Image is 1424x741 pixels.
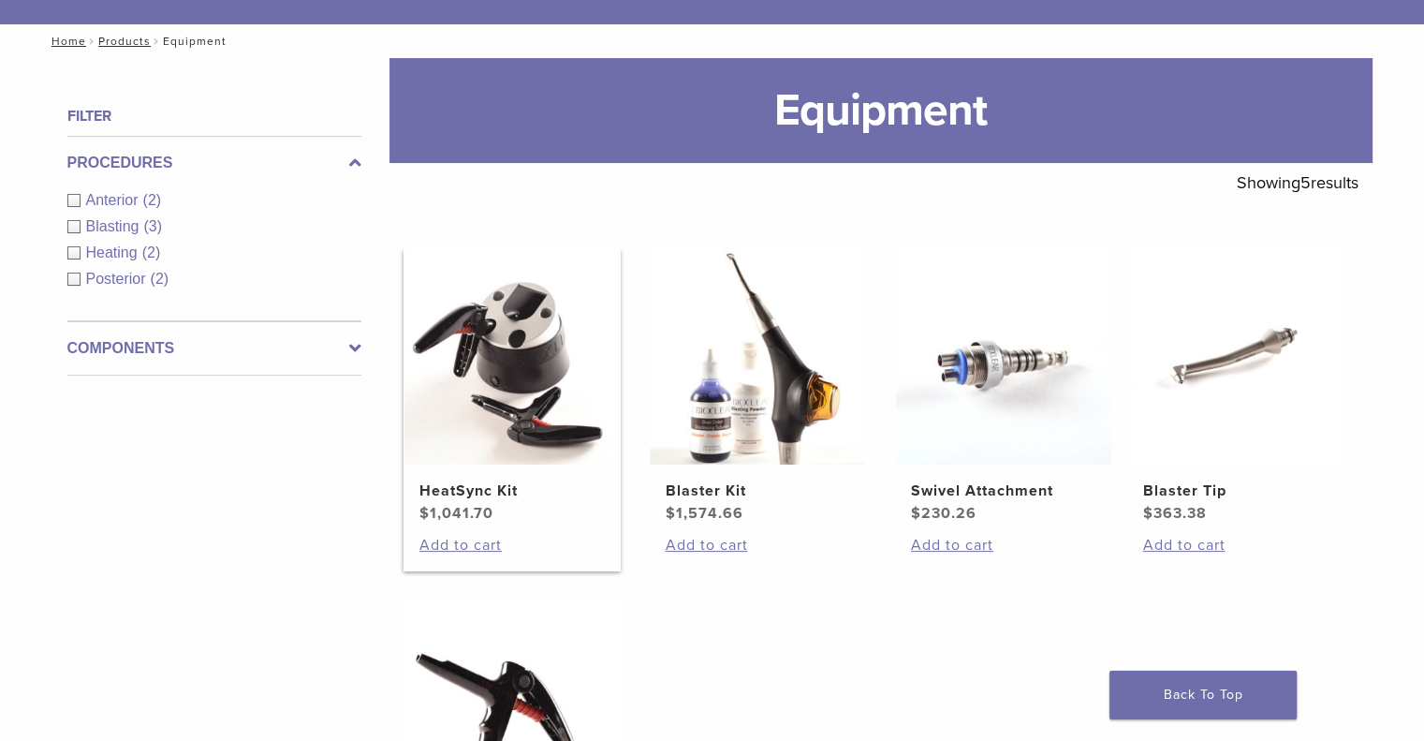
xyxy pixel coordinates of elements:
h2: Swivel Attachment [911,480,1096,502]
img: Swivel Attachment [896,249,1111,465]
span: Anterior [86,192,143,208]
span: / [86,37,98,46]
span: $ [665,504,675,523]
nav: Equipment [38,24,1387,58]
span: 5 [1300,172,1311,193]
span: (3) [143,218,162,234]
a: Add to cart: “Swivel Attachment” [911,534,1096,556]
span: Blasting [86,218,144,234]
a: Products [98,35,151,48]
span: Heating [86,245,142,260]
a: Blaster KitBlaster Kit $1,574.66 [649,249,867,525]
bdi: 230.26 [911,504,976,523]
a: Add to cart: “Blaster Kit” [665,534,850,556]
span: $ [1142,504,1152,523]
a: Home [46,35,86,48]
span: $ [419,504,430,523]
a: Blaster TipBlaster Tip $363.38 [1126,249,1344,525]
span: (2) [143,192,162,208]
span: / [151,37,163,46]
span: (2) [151,271,169,287]
bdi: 1,041.70 [419,504,493,523]
bdi: 1,574.66 [665,504,742,523]
h4: Filter [67,105,361,127]
span: $ [911,504,921,523]
a: HeatSync KitHeatSync Kit $1,041.70 [404,249,622,525]
p: Showing results [1237,163,1358,202]
bdi: 363.38 [1142,504,1206,523]
img: HeatSync Kit [404,249,620,465]
span: Posterior [86,271,151,287]
a: Add to cart: “HeatSync Kit” [419,534,605,556]
label: Components [67,337,361,360]
img: Blaster Tip [1127,249,1343,465]
h2: HeatSync Kit [419,480,605,502]
a: Add to cart: “Blaster Tip” [1142,534,1328,556]
h2: Blaster Kit [665,480,850,502]
label: Procedures [67,152,361,174]
a: Swivel AttachmentSwivel Attachment $230.26 [895,249,1113,525]
a: Back To Top [1109,671,1297,719]
h1: Equipment [389,58,1373,163]
span: (2) [142,245,161,260]
img: Blaster Kit [650,249,865,465]
h2: Blaster Tip [1142,480,1328,502]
